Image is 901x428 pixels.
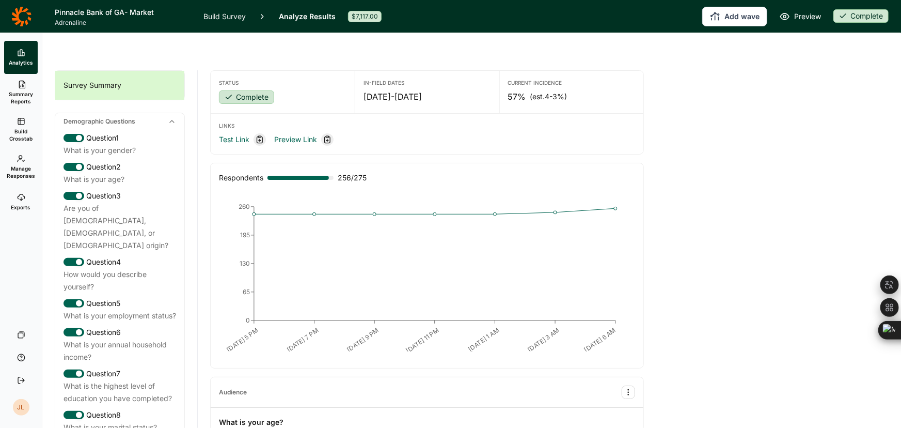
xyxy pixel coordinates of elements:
[8,128,34,142] span: Build Crosstab
[219,122,635,129] div: Links
[9,59,33,66] span: Analytics
[348,11,382,22] div: $7,117.00
[4,186,38,219] a: Exports
[833,9,889,23] div: Complete
[55,71,184,100] div: Survey Summary
[7,165,35,179] span: Manage Responses
[345,326,380,354] text: [DATE] 9 PM
[11,204,31,211] span: Exports
[64,132,176,144] div: Question 1
[240,259,250,267] tspan: 130
[55,113,184,130] div: Demographic Questions
[467,326,500,353] text: [DATE] 1 AM
[780,10,821,23] a: Preview
[64,409,176,421] div: Question 8
[4,148,38,186] a: Manage Responses
[405,326,440,355] text: [DATE] 11 PM
[64,202,176,252] div: Are you of [DEMOGRAPHIC_DATA], [DEMOGRAPHIC_DATA], or [DEMOGRAPHIC_DATA] origin?
[246,316,250,324] tspan: 0
[286,326,320,354] text: [DATE] 7 PM
[363,90,491,103] div: [DATE] - [DATE]
[64,268,176,293] div: How would you describe yourself?
[64,380,176,405] div: What is the highest level of education you have completed?
[64,326,176,339] div: Question 6
[4,74,38,111] a: Summary Reports
[64,310,176,322] div: What is your employment status?
[254,133,266,146] div: Copy link
[4,111,38,148] a: Build Crosstab
[8,90,34,105] span: Summary Reports
[13,399,29,416] div: JL
[64,368,176,380] div: Question 7
[363,79,491,86] div: In-Field Dates
[239,203,250,210] tspan: 260
[64,173,176,186] div: What is your age?
[508,79,635,86] div: Current Incidence
[243,288,250,296] tspan: 65
[219,90,274,105] button: Complete
[55,6,191,19] h1: Pinnacle Bank of GA- Market
[526,326,561,354] text: [DATE] 3 AM
[55,19,191,27] span: Adrenaline
[583,326,618,354] text: [DATE] 6 AM
[321,133,334,146] div: Copy link
[219,133,249,146] a: Test Link
[508,90,526,103] span: 57%
[4,41,38,74] a: Analytics
[794,10,821,23] span: Preview
[240,231,250,239] tspan: 195
[530,91,567,102] span: (est. 4-3% )
[274,133,317,146] a: Preview Link
[64,161,176,173] div: Question 2
[338,172,367,184] span: 256 / 275
[219,79,346,86] div: Status
[622,386,635,399] button: Audience Options
[64,256,176,268] div: Question 4
[833,9,889,24] button: Complete
[64,339,176,363] div: What is your annual household income?
[64,297,176,310] div: Question 5
[64,144,176,157] div: What is your gender?
[219,90,274,104] div: Complete
[702,7,767,26] button: Add wave
[219,172,263,184] div: Respondents
[64,190,176,202] div: Question 3
[219,388,247,396] div: Audience
[225,326,260,354] text: [DATE] 5 PM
